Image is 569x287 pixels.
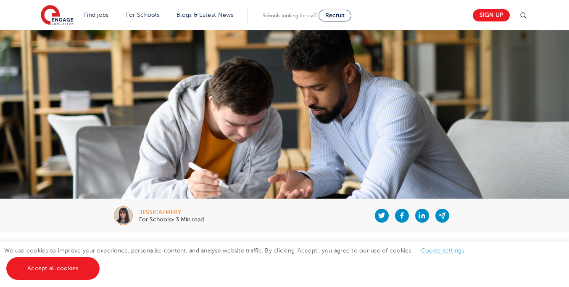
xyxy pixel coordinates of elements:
a: Find jobs [84,12,109,18]
a: Sign up [473,9,510,21]
span: Recruit [325,12,345,19]
p: For Schools• 3 Min read [139,217,204,223]
span: Schools looking for staff [263,13,317,19]
div: jessicaemery [139,210,204,215]
a: Blogs & Latest News [176,12,234,18]
a: Recruit [319,10,351,21]
span: We use cookies to improve your experience, personalise content, and analyse website traffic. By c... [4,247,473,271]
a: Accept all cookies [6,257,100,280]
a: For Schools [126,12,159,18]
a: Cookie settings [421,247,464,254]
img: Engage Education [41,5,74,26]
